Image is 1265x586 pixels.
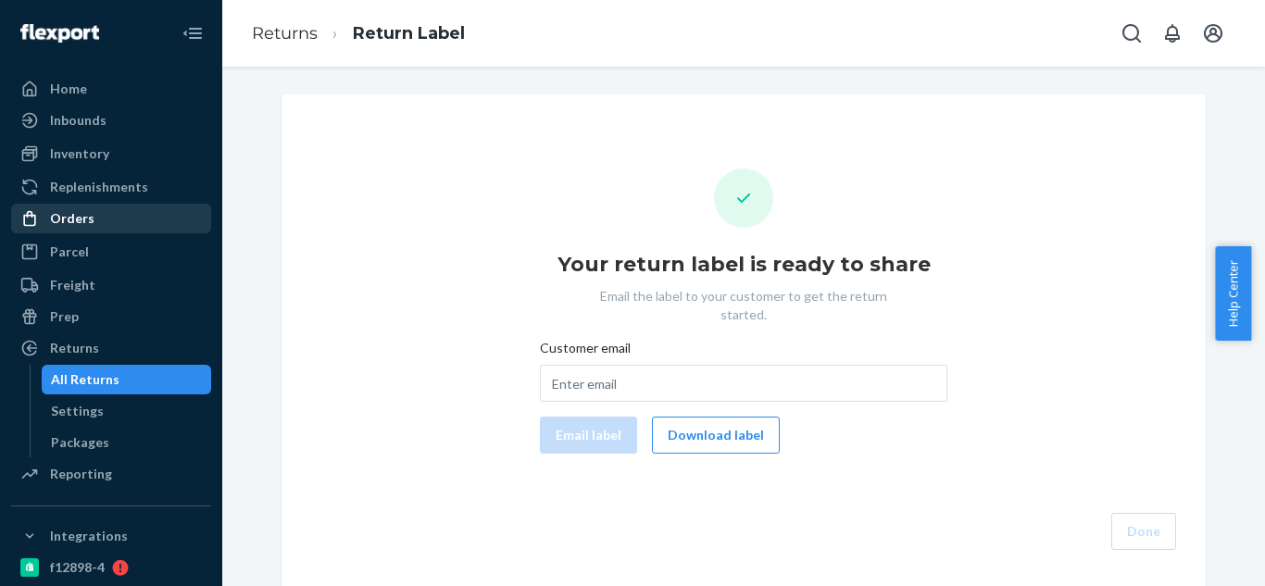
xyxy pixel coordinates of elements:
button: Open notifications [1154,15,1191,52]
a: Orders [11,204,211,233]
ol: breadcrumbs [237,6,480,61]
div: Replenishments [50,178,148,196]
a: All Returns [42,365,212,394]
img: Flexport logo [20,24,99,43]
input: Customer email [540,365,947,402]
h1: Your return label is ready to share [557,250,931,280]
div: Parcel [50,243,89,261]
a: Settings [42,396,212,426]
a: Packages [42,428,212,457]
a: Home [11,74,211,104]
button: Close Navigation [174,15,211,52]
div: Home [50,80,87,98]
span: Support [37,13,104,30]
a: Returns [252,23,318,44]
a: Prep [11,302,211,331]
div: Inventory [50,144,109,163]
div: Packages [51,433,109,452]
div: Freight [50,276,95,294]
a: Replenishments [11,172,211,202]
button: Open account menu [1195,15,1232,52]
a: Inbounds [11,106,211,135]
div: f12898-4 [50,558,105,577]
a: f12898-4 [11,553,211,582]
span: Customer email [540,339,631,365]
div: Returns [50,339,99,357]
a: Returns [11,333,211,363]
div: All Returns [51,370,119,389]
button: Help Center [1215,246,1251,341]
p: Email the label to your customer to get the return started. [582,287,906,324]
a: Reporting [11,459,211,489]
a: Parcel [11,237,211,267]
div: Orders [50,209,94,228]
button: Done [1111,513,1176,550]
div: Settings [51,402,104,420]
a: Freight [11,270,211,300]
div: Inbounds [50,111,106,130]
a: Inventory [11,139,211,168]
button: Open Search Box [1113,15,1150,52]
div: Prep [50,307,79,326]
div: Reporting [50,465,112,483]
button: Integrations [11,521,211,551]
div: Integrations [50,527,128,545]
a: Return Label [353,23,465,44]
button: Email label [540,417,637,454]
button: Download label [652,417,780,454]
